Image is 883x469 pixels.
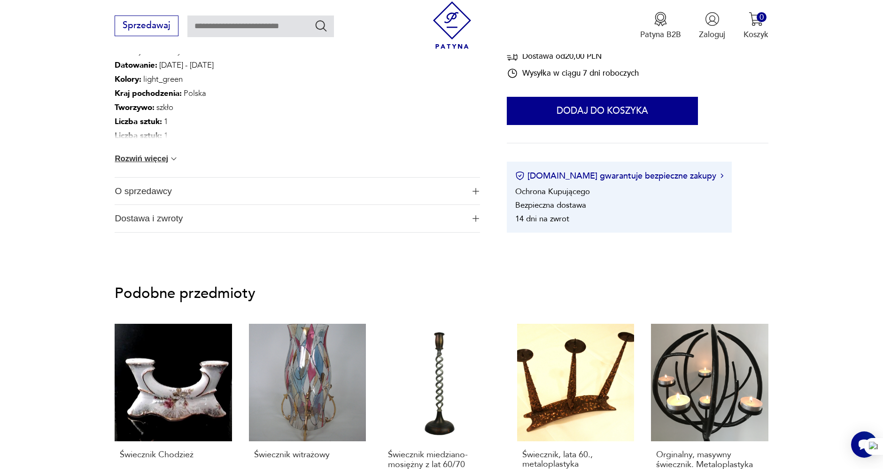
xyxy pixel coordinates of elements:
[653,12,668,26] img: Ikona medalu
[169,154,178,164] img: chevron down
[115,287,768,300] p: Podobne przedmioty
[851,431,877,458] iframe: Smartsupp widget button
[720,174,723,179] img: Ikona strzałki w prawo
[472,188,479,195] img: Ikona plusa
[705,12,720,26] img: Ikonka użytkownika
[115,101,362,115] p: szkło
[749,12,763,26] img: Ikona koszyka
[115,178,464,205] span: O sprzedawcy
[699,29,725,40] p: Zaloguj
[254,450,361,460] p: Świecznik witrażowy
[120,450,227,460] p: Świecznik Chodzież
[115,205,464,232] span: Dostawa i zwroty
[515,170,723,182] button: [DOMAIN_NAME] gwarantuje bezpieczne zakupy
[507,68,639,79] div: Wysyłka w ciągu 7 dni roboczych
[115,74,141,85] b: Kolory :
[115,116,162,127] b: Liczba sztuk :
[115,178,480,205] button: Ikona plusaO sprzedawcy
[515,172,525,181] img: Ikona certyfikatu
[757,12,767,22] div: 0
[115,23,178,30] a: Sprzedawaj
[515,200,586,211] li: Bezpieczna dostawa
[515,186,590,197] li: Ochrona Kupującego
[115,60,157,70] b: Datowanie :
[515,213,569,224] li: 14 dni na zwrot
[115,16,178,36] button: Sprzedawaj
[640,12,681,40] a: Ikona medaluPatyna B2B
[640,29,681,40] p: Patyna B2B
[115,205,480,232] button: Ikona plusaDostawa i zwroty
[744,29,768,40] p: Koszyk
[115,72,362,86] p: light_green
[314,19,328,32] button: Szukaj
[115,129,362,143] p: 1
[115,102,155,113] b: Tworzywo :
[744,12,768,40] button: 0Koszyk
[507,97,698,125] button: Dodaj do koszyka
[115,58,362,72] p: [DATE] - [DATE]
[428,1,476,49] img: Patyna - sklep z meblami i dekoracjami vintage
[507,50,518,62] img: Ikona dostawy
[640,12,681,40] button: Patyna B2B
[115,130,162,141] b: Liczba sztuk:
[472,215,479,222] img: Ikona plusa
[115,154,178,164] button: Rozwiń więcej
[115,115,362,129] p: 1
[115,86,362,101] p: Polska
[507,50,639,62] div: Dostawa od 20,00 PLN
[699,12,725,40] button: Zaloguj
[115,88,182,99] b: Kraj pochodzenia :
